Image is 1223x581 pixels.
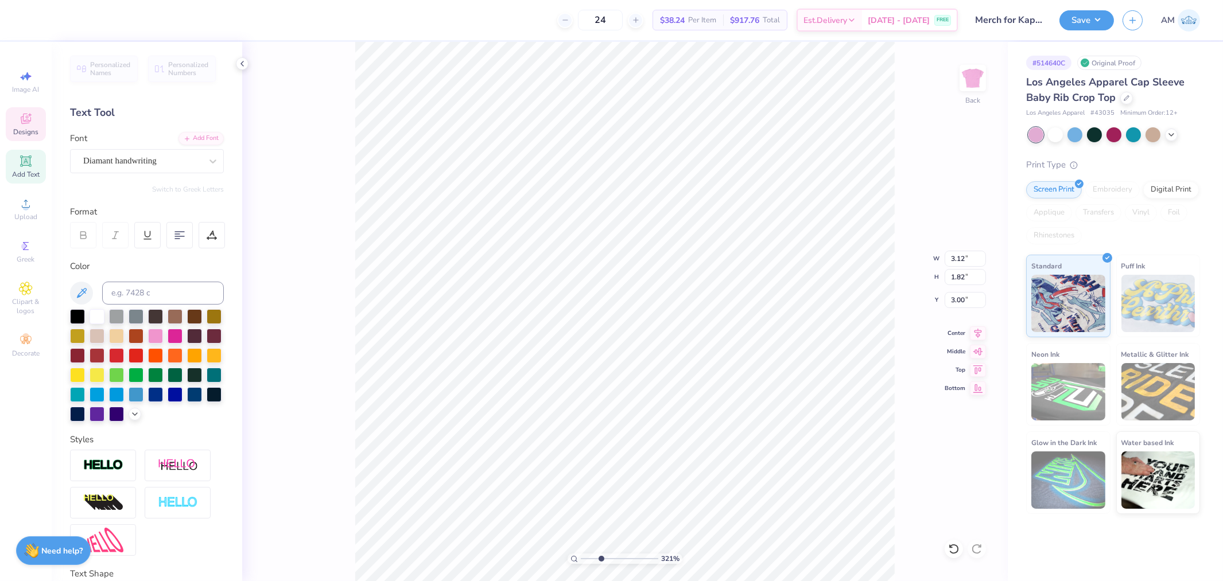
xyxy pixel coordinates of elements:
span: Metallic & Glitter Ink [1121,348,1189,360]
div: Embroidery [1085,181,1140,198]
span: Glow in the Dark Ink [1031,436,1097,449]
span: Designs [13,127,38,137]
span: Standard [1031,260,1062,272]
span: Middle [945,348,965,356]
div: Original Proof [1077,56,1142,70]
span: Personalized Names [90,61,131,77]
img: Glow in the Dark Ink [1031,451,1105,509]
span: Puff Ink [1121,260,1146,272]
span: Bottom [945,384,965,392]
span: # 43035 [1090,108,1115,118]
span: Add Text [12,170,40,179]
div: Color [70,260,224,273]
img: 3d Illusion [83,494,123,512]
div: Applique [1026,204,1072,221]
span: Clipart & logos [6,297,46,315]
img: Stroke [83,459,123,472]
span: [DATE] - [DATE] [868,14,930,26]
strong: Need help? [42,545,83,556]
span: Upload [14,212,37,221]
div: Vinyl [1125,204,1157,221]
img: Negative Space [158,496,198,509]
div: Styles [70,433,224,446]
input: Untitled Design [966,9,1051,32]
span: FREE [937,16,949,24]
div: Back [965,95,980,106]
img: Standard [1031,275,1105,332]
img: Water based Ink [1121,451,1195,509]
label: Font [70,132,87,145]
span: Personalized Numbers [168,61,209,77]
div: Add Font [178,132,224,145]
img: Metallic & Glitter Ink [1121,363,1195,420]
span: 321 % [661,553,680,564]
img: Back [961,67,984,89]
div: Rhinestones [1026,227,1082,244]
div: Print Type [1026,158,1200,171]
span: $38.24 [660,14,685,26]
a: AM [1161,9,1200,32]
span: Est. Delivery [803,14,847,26]
div: Digital Print [1143,181,1199,198]
img: Puff Ink [1121,275,1195,332]
img: Free Distort [83,528,123,552]
img: Shadow [158,458,198,473]
span: Minimum Order: 12 + [1120,108,1178,118]
span: Per Item [688,14,716,26]
div: Text Shape [70,567,224,580]
span: Neon Ink [1031,348,1059,360]
button: Save [1059,10,1114,30]
button: Switch to Greek Letters [152,185,224,194]
span: Los Angeles Apparel [1026,108,1085,118]
span: $917.76 [730,14,759,26]
span: Water based Ink [1121,436,1174,449]
span: Total [763,14,780,26]
input: – – [578,10,623,30]
div: Transfers [1076,204,1121,221]
div: Format [70,205,225,219]
div: Foil [1160,204,1187,221]
div: # 514640C [1026,56,1071,70]
input: e.g. 7428 c [102,282,224,305]
span: Decorate [12,349,40,358]
span: Image AI [13,85,40,94]
img: Arvi Mikhail Parcero [1178,9,1200,32]
span: Top [945,366,965,374]
span: AM [1161,14,1175,27]
span: Center [945,329,965,337]
span: Greek [17,255,35,264]
div: Screen Print [1026,181,1082,198]
span: Los Angeles Apparel Cap Sleeve Baby Rib Crop Top [1026,75,1185,104]
img: Neon Ink [1031,363,1105,420]
div: Text Tool [70,105,224,120]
